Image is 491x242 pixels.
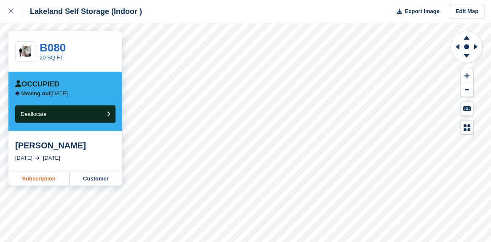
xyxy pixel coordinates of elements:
span: Export Image [405,7,439,16]
img: arrow-left-icn-90495f2de72eb5bd0bd1c3c35deca35cc13f817d75bef06ecd7c0b315636ce7e.svg [15,91,19,96]
a: Subscription [8,172,70,186]
button: Zoom Out [461,83,473,97]
a: 20 SQ FT [40,54,63,61]
a: Customer [70,172,122,186]
button: Export Image [392,5,440,19]
div: [DATE] [43,154,60,162]
button: Zoom In [461,69,473,83]
button: Keyboard Shortcuts [461,102,473,116]
img: 20-sqft-unit.jpg [16,44,35,59]
a: B080 [40,41,66,54]
span: Moving out [21,90,51,97]
button: Map Legend [461,121,473,134]
div: [DATE] [15,154,32,162]
span: Deallocate [21,111,46,117]
div: Lakeland Self Storage (Indoor ) [22,6,142,16]
button: Deallocate [15,105,115,123]
a: Edit Map [450,5,484,19]
p: [DATE] [21,90,68,97]
div: Occupied [15,80,59,89]
img: arrow-right-light-icn-cde0832a797a2874e46488d9cf13f60e5c3a73dbe684e267c42b8395dfbc2abf.svg [35,156,40,160]
div: [PERSON_NAME] [15,140,115,151]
